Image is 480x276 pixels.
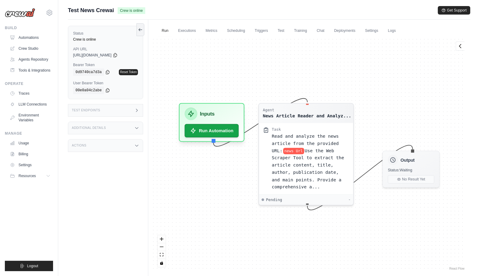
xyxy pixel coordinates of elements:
[119,69,138,75] a: Reset Token
[7,138,53,148] a: Usage
[7,44,53,53] a: Crew Studio
[383,151,440,188] div: OutputStatus:WaitingNo Result Yet
[27,264,38,268] span: Logout
[5,8,35,17] img: Logo
[7,89,53,98] a: Traces
[272,133,339,153] span: Read and analyze the news article from the provided URL:
[72,144,86,147] h3: Actions
[272,127,281,132] div: Task
[401,157,415,163] h3: Output
[307,145,413,210] g: Edge from 10ef47791479a7592317609abc3ba493 to outputNode
[213,99,307,146] g: Edge from inputsNode to 10ef47791479a7592317609abc3ba493
[7,66,53,75] a: Tools & Integrations
[73,81,138,86] label: User Bearer Token
[73,31,138,36] label: Status
[331,25,359,37] a: Deployments
[449,267,465,270] a: React Flow attribution
[251,25,272,37] a: Triggers
[438,6,470,15] button: Get Support
[179,103,244,142] div: InputsRun Automation
[5,261,53,271] button: Logout
[174,25,200,37] a: Executions
[7,33,53,42] a: Automations
[73,87,104,94] code: 00e0a04c2abe
[158,235,166,243] button: zoom in
[73,53,112,58] span: [URL][DOMAIN_NAME]
[185,124,239,137] button: Run Automation
[73,37,138,42] div: Crew is online
[158,251,166,259] button: fit view
[5,81,53,86] div: Operate
[290,25,311,37] a: Training
[68,6,114,15] span: Test News Crewai
[388,175,434,183] button: No Result Yet
[384,25,399,37] a: Logs
[361,25,382,37] a: Settings
[7,110,53,125] a: Environment Variables
[450,247,480,276] iframe: Chat Widget
[283,148,304,154] span: news Url
[73,47,138,52] label: API URL
[274,25,288,37] a: Test
[263,113,351,119] div: News Article Reader and Analyzer
[72,109,100,112] h3: Test Endpoints
[5,131,53,136] div: Manage
[7,171,53,181] button: Resources
[158,243,166,251] button: zoom out
[7,149,53,159] a: Billing
[7,55,53,64] a: Agents Repository
[223,25,249,37] a: Scheduling
[158,235,166,267] div: React Flow controls
[263,107,351,113] div: Agent
[259,103,354,206] div: AgentNews Article Reader and Analyz...TaskRead and analyze the news article from the provided URL...
[5,25,53,30] div: Build
[73,69,104,76] code: 0d9740ca7d3a
[7,160,53,170] a: Settings
[200,110,215,118] h3: Inputs
[348,197,351,202] div: -
[73,62,138,67] label: Bearer Token
[72,126,106,130] h3: Additional Details
[313,25,328,37] a: Chat
[118,7,145,14] span: Crew is online
[158,259,166,267] button: toggle interactivity
[18,173,36,178] span: Resources
[158,25,172,37] a: Run
[266,197,282,202] span: Pending
[202,25,221,37] a: Metrics
[388,168,412,173] span: Status: Waiting
[7,99,53,109] a: LLM Connections
[272,133,350,190] div: Read and analyze the news article from the provided URL: {news Url} Use the Web Scraper Tool to e...
[272,148,344,189] span: Use the Web Scraper Tool to extract the article content, title, author, publication date, and mai...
